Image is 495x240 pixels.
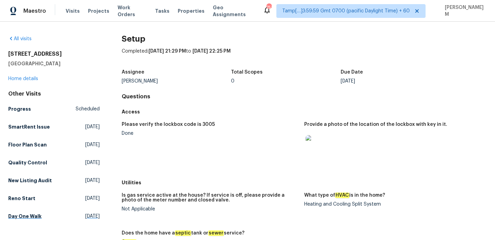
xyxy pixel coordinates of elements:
[8,123,50,130] h5: SmartRent Issue
[85,177,100,184] span: [DATE]
[8,76,38,81] a: Home details
[304,122,447,127] h5: Provide a photo of the location of the lockbox with key in it.
[122,179,487,186] h5: Utilities
[122,48,487,66] div: Completed: to
[118,4,147,18] span: Work Orders
[178,8,205,14] span: Properties
[66,8,80,14] span: Visits
[8,177,52,184] h5: New Listing Audit
[335,193,349,198] em: HVAC
[231,79,341,84] div: 0
[85,213,100,220] span: [DATE]
[122,131,299,136] div: Done
[122,122,215,127] h5: Please verify the lockbox code is 3005
[122,79,231,84] div: [PERSON_NAME]
[122,70,144,75] h5: Assignee
[266,4,271,11] div: 753
[85,141,100,148] span: [DATE]
[8,90,100,97] div: Other Visits
[122,207,299,211] div: Not Applicable
[8,36,32,41] a: All visits
[122,35,487,42] h2: Setup
[175,230,191,236] em: septic
[8,121,100,133] a: SmartRent Issue[DATE]
[282,8,410,14] span: Tamp[…]3:59:59 Gmt 0700 (pacific Daylight Time) + 60
[122,108,487,115] h5: Access
[8,174,100,187] a: New Listing Audit[DATE]
[192,49,231,54] span: [DATE] 22:25 PM
[122,193,299,203] h5: Is gas service active at the house? If service is off, please provide a photo of the meter number...
[8,210,100,222] a: Day One Walk[DATE]
[8,141,47,148] h5: Floor Plan Scan
[8,106,31,112] h5: Progress
[85,123,100,130] span: [DATE]
[341,79,450,84] div: [DATE]
[341,70,363,75] h5: Due Date
[8,192,100,205] a: Reno Start[DATE]
[122,93,487,100] h4: Questions
[155,9,169,13] span: Tasks
[76,106,100,112] span: Scheduled
[148,49,186,54] span: [DATE] 21:29 PM
[8,103,100,115] a: ProgressScheduled
[304,202,481,207] div: Heating and Cooling Split System
[8,156,100,169] a: Quality Control[DATE]
[8,60,100,67] h5: [GEOGRAPHIC_DATA]
[8,213,42,220] h5: Day One Walk
[8,159,47,166] h5: Quality Control
[8,139,100,151] a: Floor Plan Scan[DATE]
[8,51,100,57] h2: [STREET_ADDRESS]
[208,230,224,236] em: sewer
[231,70,263,75] h5: Total Scopes
[213,4,255,18] span: Geo Assignments
[304,193,385,198] h5: What type of is in the home?
[88,8,109,14] span: Projects
[85,195,100,202] span: [DATE]
[23,8,46,14] span: Maestro
[122,231,244,236] h5: Does the home have a tank or service?
[442,4,485,18] span: [PERSON_NAME] M
[85,159,100,166] span: [DATE]
[8,195,35,202] h5: Reno Start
